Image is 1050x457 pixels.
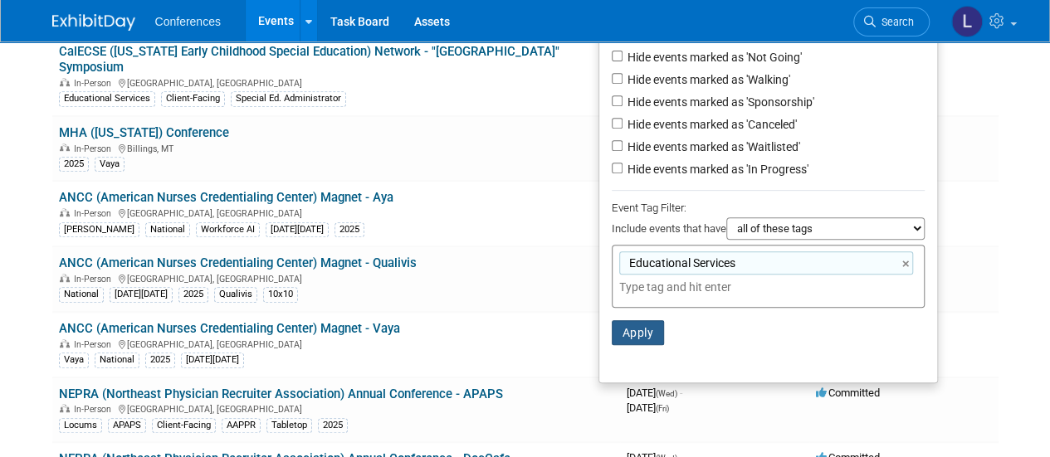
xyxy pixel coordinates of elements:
div: APAPS [108,418,146,433]
span: In-Person [74,339,116,350]
span: (Fri) [656,404,669,413]
div: Client-Facing [152,418,216,433]
a: × [902,255,913,274]
div: Educational Services [59,91,155,106]
div: Qualivis [214,287,257,302]
input: Type tag and hit enter [619,279,852,295]
a: ANCC (American Nurses Credentialing Center) Magnet - Vaya [59,321,400,336]
label: Hide events marked as 'In Progress' [624,161,808,177]
label: Hide events marked as 'Canceled' [624,116,797,133]
label: Hide events marked as 'Not Going' [624,49,802,66]
div: Event Tag Filter: [612,198,925,217]
a: Search [853,7,930,36]
div: [GEOGRAPHIC_DATA], [GEOGRAPHIC_DATA] [59,401,613,415]
div: Billings, MT [59,141,613,154]
div: Include events that have [612,217,925,245]
div: 2025 [318,418,348,433]
span: In-Person [74,404,116,415]
span: In-Person [74,208,116,219]
div: Locums [59,418,102,433]
button: Apply [612,320,665,345]
div: [GEOGRAPHIC_DATA], [GEOGRAPHIC_DATA] [59,206,613,219]
img: In-Person Event [60,404,70,412]
span: Educational Services [626,255,735,271]
div: National [59,287,104,302]
div: Tabletop [266,418,312,433]
div: [DATE][DATE] [181,352,244,367]
div: [PERSON_NAME] [59,222,139,237]
div: National [145,222,190,237]
label: Hide events marked as 'Walking' [624,71,790,88]
span: - [680,387,682,399]
a: ANCC (American Nurses Credentialing Center) Magnet - Aya [59,190,393,205]
div: Vaya [95,157,125,172]
span: Committed [816,387,880,399]
div: Workforce AI [196,222,260,237]
span: In-Person [74,143,116,154]
span: Conferences [155,15,221,28]
img: In-Person Event [60,339,70,348]
label: Hide events marked as 'Sponsorship' [624,94,814,110]
a: MHA ([US_STATE]) Conference [59,125,229,140]
img: ExhibitDay [52,14,135,31]
img: In-Person Event [60,208,70,216]
div: [GEOGRAPHIC_DATA], [GEOGRAPHIC_DATA] [59,337,613,350]
div: National [95,352,139,367]
a: NEPRA (Northeast Physician Recruiter Association) Annual Conference - APAPS [59,387,503,401]
div: 2025 [145,352,175,367]
span: Search [876,16,914,28]
a: ANCC (American Nurses Credentialing Center) Magnet - Qualivis [59,255,417,270]
div: Vaya [59,352,89,367]
span: (Wed) [656,389,677,398]
span: [DATE] [627,387,682,399]
span: In-Person [74,78,116,89]
a: CalECSE ([US_STATE] Early Childhood Special Education) Network - "[GEOGRAPHIC_DATA]" Symposium [59,44,559,75]
span: In-Person [74,274,116,284]
div: [DATE][DATE] [266,222,329,237]
div: Client-Facing [161,91,225,106]
img: In-Person Event [60,143,70,152]
div: Special Ed. Administrator [231,91,346,106]
div: [GEOGRAPHIC_DATA], [GEOGRAPHIC_DATA] [59,271,613,284]
img: In-Person Event [60,78,70,86]
div: [DATE][DATE] [110,287,173,302]
img: In-Person Event [60,274,70,282]
label: Hide events marked as 'Waitlisted' [624,139,800,155]
div: 2025 [335,222,364,237]
div: 2025 [59,157,89,172]
span: [DATE] [627,401,669,414]
img: Lisa Hampton [951,6,983,37]
div: 10x10 [263,287,298,302]
div: 2025 [178,287,208,302]
div: AAPPR [222,418,261,433]
div: [GEOGRAPHIC_DATA], [GEOGRAPHIC_DATA] [59,75,613,89]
